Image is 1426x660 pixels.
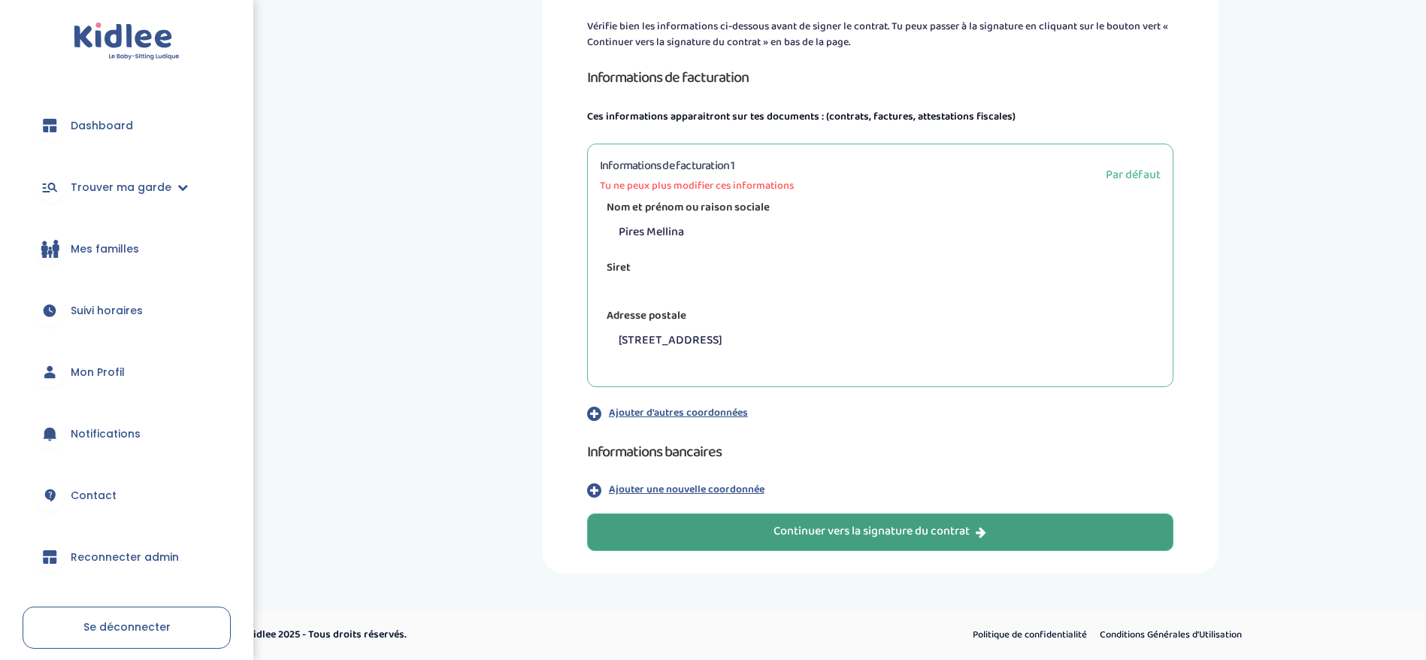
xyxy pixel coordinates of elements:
[600,304,693,328] label: Adresse postale
[23,222,231,276] a: Mes familles
[587,513,1173,551] button: Continuer vers la signature du contrat
[600,178,794,194] span: Tu ne peux plus modifier ces informations
[71,241,139,257] span: Mes familles
[587,482,1173,498] button: Ajouter une nouvelle coordonnée
[600,196,777,220] label: Nom et prénom ou raison sociale
[609,405,748,421] p: Ajouter d'autres coordonnées
[23,530,231,584] a: Reconnecter admin
[71,365,125,380] span: Mon Profil
[71,549,179,565] span: Reconnecter admin
[1106,165,1161,184] span: Par défaut
[23,98,231,153] a: Dashboard
[967,625,1092,645] a: Politique de confidentialité
[774,523,986,540] div: Continuer vers la signature du contrat
[600,156,794,175] h3: Informations de facturation 1
[71,118,133,134] span: Dashboard
[587,65,1173,89] h1: Informations de facturation
[23,345,231,399] a: Mon Profil
[74,23,180,61] img: logo.svg
[238,627,777,643] p: © Kidlee 2025 - Tous droits réservés.
[1094,625,1247,645] a: Conditions Générales d’Utilisation
[611,216,1161,249] p: Pires Mellina
[587,440,1173,464] h1: Informations bancaires
[611,324,1161,357] p: [STREET_ADDRESS]
[587,107,1173,126] p: Ces informations apparaitront sur tes documents : (contrats, factures, attestations fiscales)
[587,405,1173,422] button: Ajouter d'autres coordonnées
[71,180,171,195] span: Trouver ma garde
[71,426,141,442] span: Notifications
[23,160,231,214] a: Trouver ma garde
[83,619,171,634] span: Se déconnecter
[609,482,764,498] p: Ajouter une nouvelle coordonnée
[23,283,231,338] a: Suivi horaires
[23,468,231,522] a: Contact
[23,407,231,461] a: Notifications
[600,256,637,280] label: Siret
[71,488,117,504] span: Contact
[587,19,1173,50] p: Vérifie bien les informations ci-dessous avant de signer le contrat. Tu peux passer à la signatur...
[71,303,143,319] span: Suivi horaires
[23,607,231,649] a: Se déconnecter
